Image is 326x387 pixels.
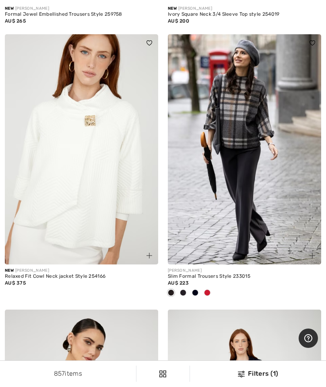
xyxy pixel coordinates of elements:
[165,287,177,300] div: Black
[5,268,158,274] div: [PERSON_NAME]
[177,287,189,300] div: Charcoal
[5,274,158,279] div: Relaxed Fit Cowl Neck jacket Style 254166
[168,6,177,11] span: New
[168,274,321,279] div: Slim Formal Trousers Style 233015
[299,329,318,349] iframe: Opens a widget where you can find more information
[5,6,14,11] span: New
[201,287,213,300] div: Cabernet
[5,6,158,12] div: [PERSON_NAME]
[146,253,152,258] img: plus_v2.svg
[5,34,158,265] img: Relaxed Fit Cowl Neck jacket Style 254166. Winter White
[195,369,321,379] div: Filters (1)
[168,34,321,265] img: Slim Formal Trousers Style 233015. Black
[168,12,321,17] div: Ivory Square Neck 3/4 Sleeve Top style 254019
[168,280,189,286] span: AU$ 223
[168,6,321,12] div: [PERSON_NAME]
[309,253,315,258] img: plus_v2.svg
[5,280,26,286] span: AU$ 375
[5,268,14,273] span: New
[5,12,158,17] div: Formal Jewel Embellished Trousers Style 259758
[168,18,189,24] span: AU$ 200
[159,370,166,377] img: Filters
[54,370,65,377] span: 857
[5,18,26,24] span: AU$ 265
[189,287,201,300] div: Midnight
[168,268,321,274] div: [PERSON_NAME]
[238,371,245,377] img: Filters
[309,40,315,45] img: heart_black_full.svg
[146,40,152,45] img: heart_black_full.svg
